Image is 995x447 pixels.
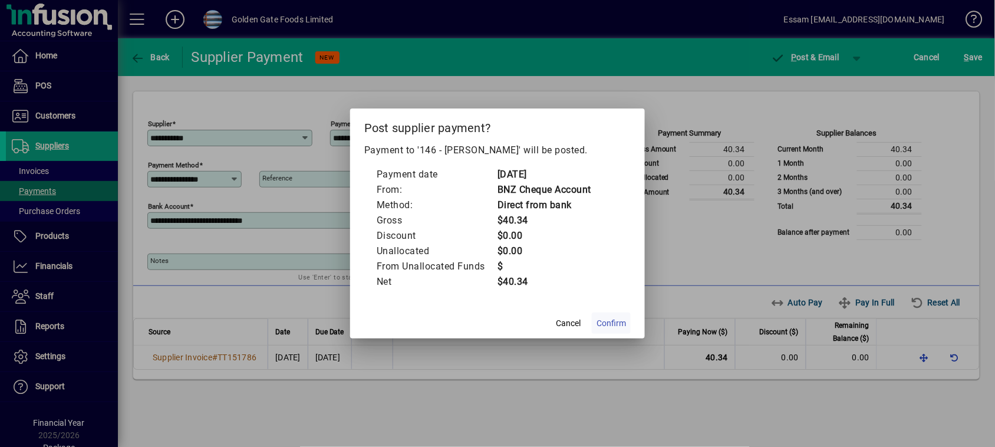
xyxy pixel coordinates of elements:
td: $40.34 [497,274,591,290]
td: From Unallocated Funds [376,259,497,274]
td: Method: [376,198,497,213]
td: Unallocated [376,244,497,259]
td: $ [497,259,591,274]
td: Direct from bank [497,198,591,213]
td: BNZ Cheque Account [497,182,591,198]
span: Cancel [556,317,581,330]
td: From: [376,182,497,198]
button: Confirm [592,313,631,334]
td: $0.00 [497,228,591,244]
td: Gross [376,213,497,228]
p: Payment to '146 - [PERSON_NAME]' will be posted. [364,143,631,157]
h2: Post supplier payment? [350,109,645,143]
td: $0.00 [497,244,591,259]
td: [DATE] [497,167,591,182]
span: Confirm [597,317,626,330]
td: $40.34 [497,213,591,228]
td: Net [376,274,497,290]
button: Cancel [549,313,587,334]
td: Discount [376,228,497,244]
td: Payment date [376,167,497,182]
